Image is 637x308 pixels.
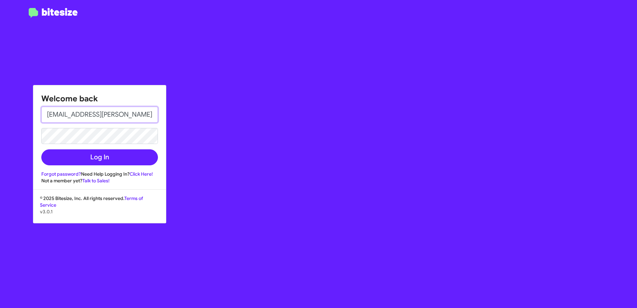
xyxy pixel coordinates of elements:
div: Not a member yet? [41,177,158,184]
a: Talk to Sales! [82,178,110,184]
input: Email address [41,107,158,123]
h1: Welcome back [41,93,158,104]
a: Forgot password? [41,171,81,177]
p: v3.0.1 [40,208,159,215]
button: Log In [41,149,158,165]
a: Click Here! [130,171,153,177]
div: © 2025 Bitesize, Inc. All rights reserved. [33,195,166,223]
a: Terms of Service [40,195,143,208]
div: Need Help Logging In? [41,171,158,177]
